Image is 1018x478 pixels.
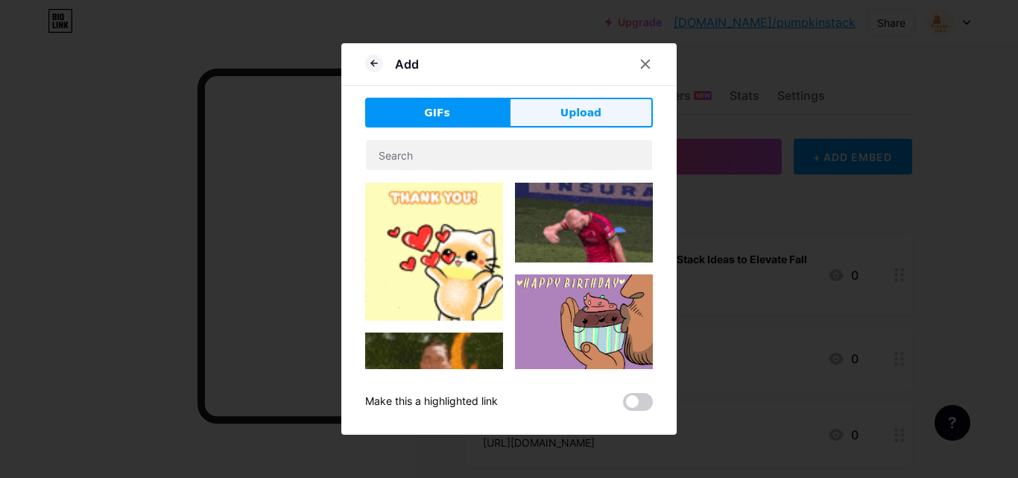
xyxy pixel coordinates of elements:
input: Search [366,140,652,170]
img: Gihpy [515,183,653,262]
span: GIFs [424,105,450,121]
img: Gihpy [365,183,503,321]
button: GIFs [365,98,509,128]
div: Add [395,55,419,73]
div: Make this a highlighted link [365,393,498,411]
span: Upload [560,105,601,121]
button: Upload [509,98,653,128]
img: Gihpy [515,274,653,373]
